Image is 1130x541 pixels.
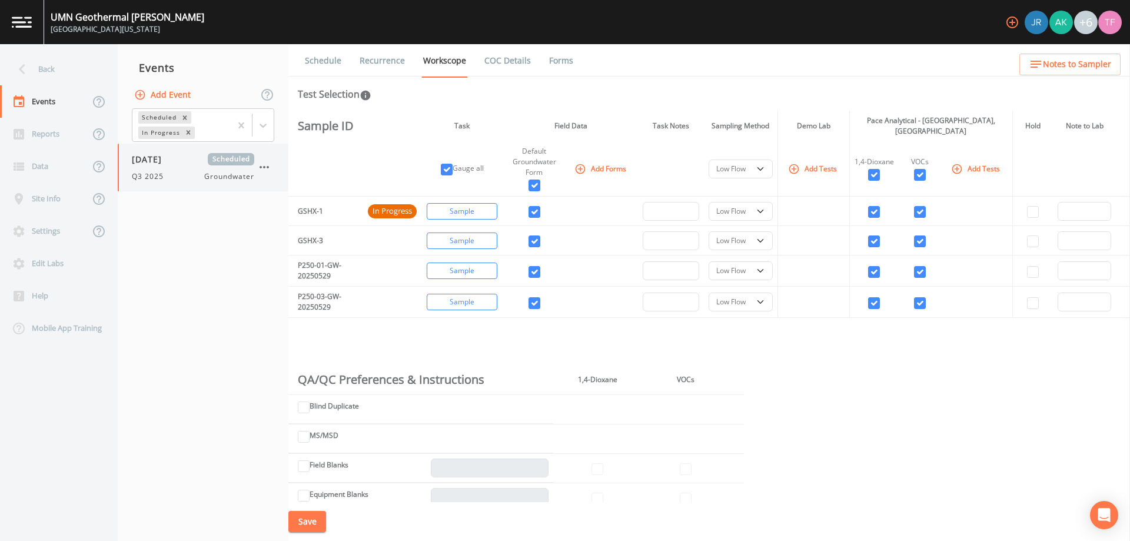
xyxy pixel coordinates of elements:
label: Blind Duplicate [310,401,359,411]
div: Test Selection [298,87,371,101]
img: logo [12,16,32,28]
div: Scheduled [138,111,178,124]
span: Scheduled [208,153,254,165]
div: Remove Scheduled [178,111,191,124]
th: Sample ID [288,111,363,141]
td: P250-03-GW-20250529 [288,287,363,318]
div: UMN Geothermal [PERSON_NAME] [51,10,204,24]
a: [DATE]ScheduledQ3 2025Groundwater [118,144,288,192]
button: Notes to Sampler [1019,54,1121,75]
div: +6 [1074,11,1098,34]
div: Events [118,53,288,82]
div: Aaron Kuck [1049,11,1073,34]
label: MS/MSD [310,430,338,441]
button: Sample [427,294,497,310]
span: Notes to Sampler [1043,57,1111,72]
td: GSHX-1 [288,197,363,226]
button: Add Tests [786,159,842,178]
th: Demo Lab [778,111,849,141]
span: In Progress [368,205,417,217]
th: 1,4-Dioxane [553,365,642,394]
button: Sample [427,233,497,249]
th: Pace Analytical - [GEOGRAPHIC_DATA], [GEOGRAPHIC_DATA] [849,111,1012,141]
div: In Progress [138,127,182,139]
button: Save [288,511,326,533]
td: GSHX-3 [288,226,363,255]
th: Field Data [503,111,638,141]
a: Recurrence [358,44,407,77]
img: 3f97e0fb2cd2af981297b334d1e56d37 [1098,11,1122,34]
span: [DATE] [132,153,170,165]
th: Task [421,111,503,141]
div: Default Groundwater Form [508,146,560,178]
div: 1,4-Dioxane [855,157,895,167]
th: Sampling Method [704,111,778,141]
img: b875b78bfaff66d29449720b614a75df [1025,11,1048,34]
div: Jane Rogers [1024,11,1049,34]
label: Equipment Blanks [310,489,368,500]
button: Sample [427,203,497,220]
svg: In this section you'll be able to select the analytical test to run, based on the media type, and... [360,89,371,101]
div: Open Intercom Messenger [1090,501,1118,529]
img: c52958f65f7e3033e40d8be1040c5eaa [1049,11,1073,34]
th: QA/QC Preferences & Instructions [288,365,553,394]
a: COC Details [483,44,533,77]
a: Forms [547,44,575,77]
th: Hold [1012,111,1053,141]
button: Add Forms [572,159,631,178]
label: Gauge all [453,163,484,174]
div: [GEOGRAPHIC_DATA][US_STATE] [51,24,204,35]
a: Schedule [303,44,343,77]
th: Task Notes [638,111,703,141]
div: VOCs [903,157,936,167]
button: Sample [427,263,497,279]
button: Add Tests [949,159,1005,178]
div: Remove In Progress [182,127,195,139]
a: Workscope [421,44,468,78]
span: Q3 2025 [132,171,171,182]
label: Field Blanks [310,460,348,470]
th: Note to Lab [1053,111,1116,141]
td: P250-01-GW-20250529 [288,255,363,287]
button: Add Event [132,84,195,106]
span: Groundwater [204,171,254,182]
th: VOCs [642,365,730,394]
